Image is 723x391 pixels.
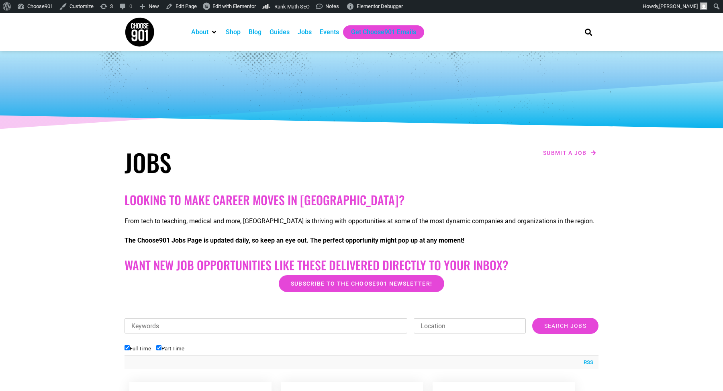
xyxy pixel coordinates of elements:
a: RSS [580,358,593,366]
span: Rank Math SEO [274,4,310,10]
a: Get Choose901 Emails [351,27,416,37]
a: Submit a job [541,148,598,158]
a: About [191,27,208,37]
input: Keywords [125,318,407,333]
div: About [187,25,222,39]
h2: Looking to make career moves in [GEOGRAPHIC_DATA]? [125,193,598,207]
a: Events [320,27,339,37]
span: Edit with Elementor [212,3,256,9]
nav: Main nav [187,25,571,39]
label: Part Time [156,346,184,352]
a: Jobs [298,27,312,37]
a: Shop [226,27,241,37]
span: Subscribe to the Choose901 newsletter! [291,281,432,286]
div: Search [582,25,595,39]
h1: Jobs [125,148,357,177]
input: Search Jobs [532,318,598,334]
a: Blog [249,27,261,37]
a: Subscribe to the Choose901 newsletter! [279,275,444,292]
span: Submit a job [543,150,587,156]
input: Location [414,318,526,333]
strong: The Choose901 Jobs Page is updated daily, so keep an eye out. The perfect opportunity might pop u... [125,237,464,244]
input: Full Time [125,345,130,350]
a: Guides [270,27,290,37]
input: Part Time [156,345,161,350]
p: From tech to teaching, medical and more, [GEOGRAPHIC_DATA] is thriving with opportunities at some... [125,216,598,226]
label: Full Time [125,346,151,352]
span: [PERSON_NAME] [659,3,698,9]
h2: Want New Job Opportunities like these Delivered Directly to your Inbox? [125,258,598,272]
